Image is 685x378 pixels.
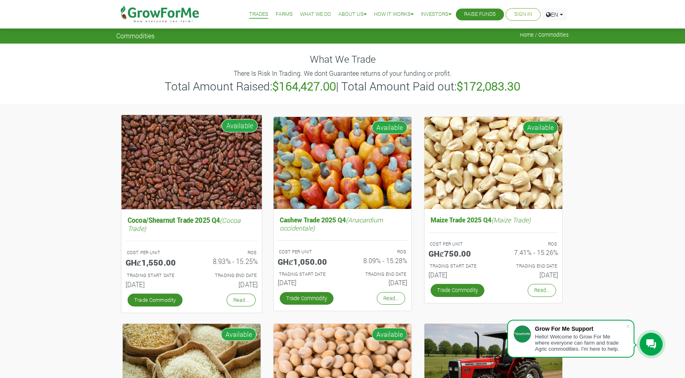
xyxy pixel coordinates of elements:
[349,279,407,286] h6: [DATE]
[464,10,496,19] a: Raise Funds
[491,215,530,224] i: (Maize Trade)
[528,284,556,297] a: Read...
[349,257,407,264] h6: 8.09% - 15.28%
[127,249,184,256] p: COST PER UNIT
[221,328,256,341] span: Available
[126,280,186,288] h6: [DATE]
[117,79,568,93] h3: Total Amount Raised: | Total Amount Paid out:
[116,53,569,65] h4: What We Trade
[501,263,557,270] p: Estimated Trading End Date
[350,248,406,255] p: ROS
[535,325,625,332] div: Grow For Me Support
[520,32,569,38] span: Home / Commodities
[424,117,562,209] img: growforme image
[221,119,258,132] span: Available
[280,215,383,232] i: (Anacardium occidentale)
[542,8,567,21] a: EN
[227,293,256,306] a: Read...
[372,328,407,341] span: Available
[278,214,407,290] a: Cashew Trade 2025 Q4(Anacardium occidentale) COST PER UNIT GHȼ1,050.00 ROS 8.09% - 15.28% TRADING...
[122,115,262,209] img: growforme image
[535,334,625,352] div: Hello! Welcome to Grow For Me where everyone can farm and trade Agric commodities. I'm here to help.
[514,10,532,19] a: Sign In
[421,10,451,19] a: Investors
[499,271,558,279] h6: [DATE]
[429,214,558,226] h5: Maize Trade 2025 Q4
[429,271,487,279] h6: [DATE]
[116,32,155,40] span: Commodities
[272,79,336,94] b: $164,427.00
[126,214,258,291] a: Cocoa/Shearnut Trade 2025 Q4(Cocoa Trade) COST PER UNIT GHȼ1,550.00 ROS 8.93% - 15.25% TRADING ST...
[430,241,486,248] p: COST PER UNIT
[198,280,258,288] h6: [DATE]
[338,10,367,19] a: About Us
[276,10,293,19] a: Farms
[430,263,486,270] p: Estimated Trading Start Date
[429,214,558,282] a: Maize Trade 2025 Q4(Maize Trade) COST PER UNIT GHȼ750.00 ROS 7.41% - 15.26% TRADING START DATE [D...
[117,68,568,78] p: There Is Risk In Trading. We dont Guarantee returns of your funding or profit.
[300,10,331,19] a: What We Do
[523,121,558,134] span: Available
[199,272,256,279] p: Estimated Trading End Date
[374,10,413,19] a: How it Works
[429,248,487,258] h5: GHȼ750.00
[278,257,336,266] h5: GHȼ1,050.00
[274,117,411,209] img: growforme image
[278,279,336,286] h6: [DATE]
[499,248,558,256] h6: 7.41% - 15.26%
[128,215,241,232] i: (Cocoa Trade)
[199,249,256,256] p: ROS
[126,257,186,267] h5: GHȼ1,550.00
[457,79,520,94] b: $172,083.30
[249,10,268,19] a: Trades
[501,241,557,248] p: ROS
[278,214,407,233] h5: Cashew Trade 2025 Q4
[279,271,335,278] p: Estimated Trading Start Date
[372,121,407,134] span: Available
[280,292,334,305] a: Trade Commodity
[431,284,484,297] a: Trade Commodity
[350,271,406,278] p: Estimated Trading End Date
[127,272,184,279] p: Estimated Trading Start Date
[377,292,405,305] a: Read...
[128,293,183,306] a: Trade Commodity
[279,248,335,255] p: COST PER UNIT
[126,214,258,234] h5: Cocoa/Shearnut Trade 2025 Q4
[198,257,258,266] h6: 8.93% - 15.25%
